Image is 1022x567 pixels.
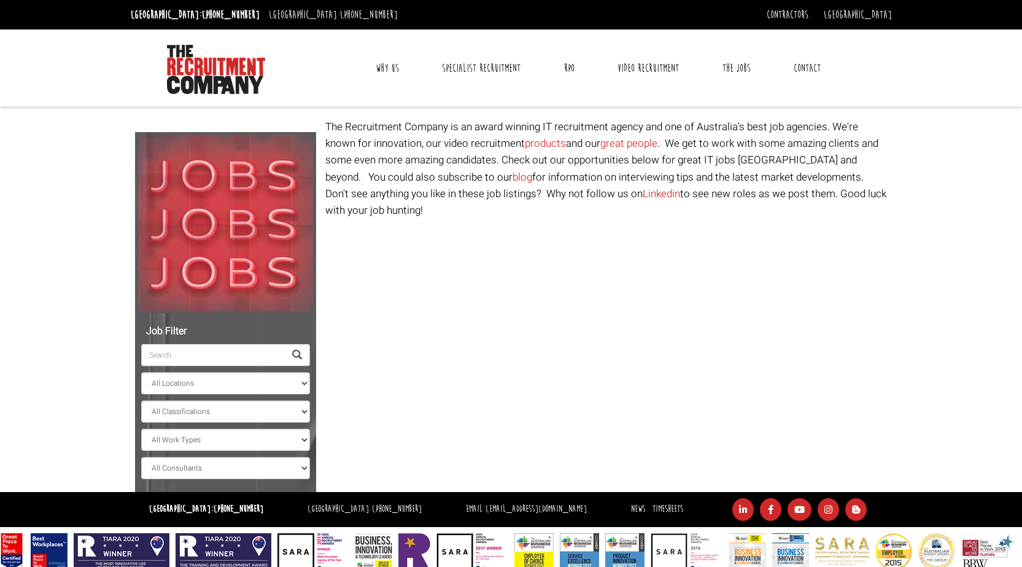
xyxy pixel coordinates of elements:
[600,136,657,151] a: great people
[463,501,590,518] li: Email:
[767,8,808,22] a: Contractors
[128,5,263,25] li: [GEOGRAPHIC_DATA]:
[141,326,310,337] h5: Job Filter
[608,53,688,84] a: Video Recruitment
[149,503,263,515] strong: [GEOGRAPHIC_DATA]:
[643,186,680,201] a: Linkedin
[141,344,285,366] input: Search
[372,503,422,515] a: [PHONE_NUMBER]
[167,45,265,94] img: The Recruitment Company
[340,8,398,22] a: [PHONE_NUMBER]
[214,503,263,515] a: [PHONE_NUMBER]
[266,5,401,25] li: [GEOGRAPHIC_DATA]:
[325,119,887,219] p: The Recruitment Company is an award winning IT recruitment agency and one of Australia's best job...
[652,503,683,515] a: Timesheets
[433,53,530,84] a: Specialist Recruitment
[304,501,425,518] li: [GEOGRAPHIC_DATA]:
[784,53,830,84] a: Contact
[555,53,584,84] a: RPO
[631,503,645,515] a: News
[824,8,892,22] a: [GEOGRAPHIC_DATA]
[513,170,532,185] a: blog
[525,136,566,151] a: products
[366,53,408,84] a: Why Us
[135,132,316,313] img: Jobs, Jobs, Jobs
[713,53,760,84] a: The Jobs
[486,503,587,515] a: [EMAIL_ADDRESS][DOMAIN_NAME]
[202,8,260,22] a: [PHONE_NUMBER]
